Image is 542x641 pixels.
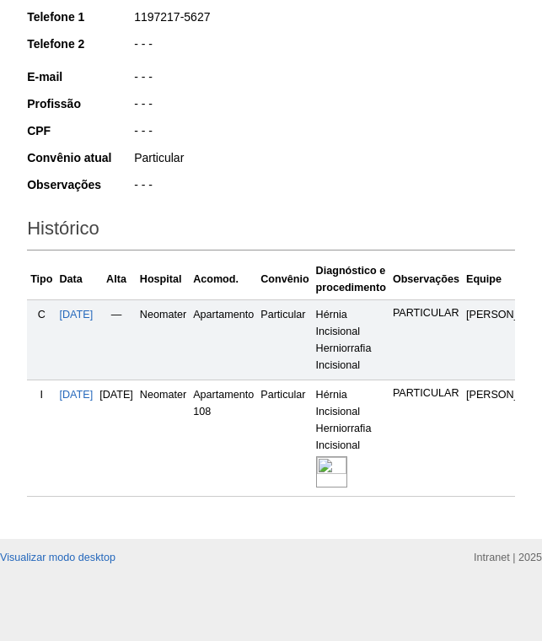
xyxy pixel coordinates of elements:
[60,389,94,401] a: [DATE]
[27,176,132,193] div: Observações
[30,386,52,403] div: I
[313,380,389,496] td: Hérnia Incisional Herniorrafia Incisional
[132,35,515,57] div: - - -
[27,95,132,112] div: Profissão
[132,149,515,170] div: Particular
[393,306,459,320] p: PARTICULAR
[132,122,515,143] div: - - -
[27,8,132,25] div: Telefone 1
[257,259,312,300] th: Convênio
[60,309,94,320] a: [DATE]
[27,68,132,85] div: E-mail
[257,299,312,380] td: Particular
[132,95,515,116] div: - - -
[96,259,137,300] th: Alta
[27,259,56,300] th: Tipo
[56,259,97,300] th: Data
[313,259,389,300] th: Diagnóstico e procedimento
[27,149,132,166] div: Convênio atual
[27,35,132,52] div: Telefone 2
[313,299,389,380] td: Hérnia Incisional Herniorrafia Incisional
[137,259,190,300] th: Hospital
[137,299,190,380] td: Neomater
[27,212,515,250] h2: Histórico
[257,380,312,496] td: Particular
[190,299,257,380] td: Apartamento
[30,306,52,323] div: C
[132,176,515,197] div: - - -
[96,299,137,380] td: —
[190,259,257,300] th: Acomod.
[389,259,463,300] th: Observações
[190,380,257,496] td: Apartamento 108
[132,8,515,30] div: 1197217-5627
[137,380,190,496] td: Neomater
[27,122,132,139] div: CPF
[132,68,515,89] div: - - -
[474,549,542,566] div: Intranet | 2025
[393,386,459,401] p: PARTICULAR
[99,389,133,401] span: [DATE]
